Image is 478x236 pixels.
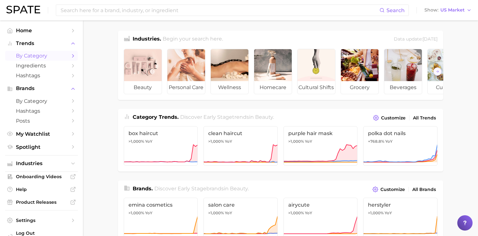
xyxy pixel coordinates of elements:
a: clean haircut>1,000% YoY [203,126,278,166]
span: Brands [16,86,67,91]
span: YoY [305,139,312,144]
button: Industries [5,159,78,168]
span: YoY [385,210,392,216]
div: Data update: [DATE] [394,35,438,44]
span: Onboarding Videos [16,174,67,179]
span: beauty [230,186,248,192]
span: herstyler [368,202,433,208]
span: >1,000% [129,210,144,215]
input: Search here for a brand, industry, or ingredient [60,5,379,16]
span: All Brands [412,187,436,192]
span: Ingredients [16,63,67,69]
a: Hashtags [5,106,78,116]
span: Help [16,187,67,192]
span: Hashtags [16,108,67,114]
a: homecare [254,49,292,94]
span: YoY [305,210,312,216]
a: Home [5,26,78,35]
a: wellness [210,49,249,94]
a: Settings [5,216,78,225]
span: YoY [225,210,232,216]
span: Brands . [133,186,153,192]
span: Search [386,7,405,13]
span: Spotlight [16,144,67,150]
span: +768.8% [368,139,384,144]
span: >1,000% [288,210,304,215]
span: Industries [16,161,67,166]
span: Show [424,8,438,12]
span: by Category [16,98,67,104]
img: SPATE [6,6,40,13]
span: Trends [16,41,67,46]
a: Help [5,185,78,194]
span: YoY [385,139,393,144]
span: >1,000% [288,139,304,144]
span: wellness [211,81,248,94]
span: salon care [208,202,273,208]
span: Category Trends . [133,114,179,120]
span: YoY [145,139,152,144]
span: Discover Early Stage brands in . [154,186,249,192]
a: culinary [427,49,466,94]
span: Settings [16,217,67,223]
a: by Category [5,51,78,61]
a: beauty [124,49,162,94]
a: purple hair mask>1,000% YoY [283,126,358,166]
span: >1,000% [208,139,224,144]
span: beauty [124,81,162,94]
span: homecare [254,81,292,94]
span: >1,000% [368,210,384,215]
a: Spotlight [5,142,78,152]
span: Hashtags [16,72,67,79]
button: Scroll Right [433,67,442,76]
a: by Category [5,96,78,106]
span: box haircut [129,130,193,136]
span: >1,000% [208,210,224,215]
span: Product Releases [16,199,67,205]
span: Customize [380,187,405,192]
a: Product Releases [5,197,78,207]
a: Onboarding Videos [5,172,78,181]
a: personal care [167,49,205,94]
button: Customize [371,113,407,122]
a: beverages [384,49,422,94]
button: Brands [5,84,78,93]
button: Trends [5,39,78,48]
span: US Market [440,8,465,12]
span: Customize [381,115,406,121]
a: Hashtags [5,71,78,80]
span: beauty [255,114,273,120]
span: YoY [145,210,152,216]
span: Home [16,27,67,34]
button: ShowUS Market [423,6,473,14]
span: culinary [428,81,465,94]
span: YoY [225,139,232,144]
span: personal care [167,81,205,94]
span: emina cosmetics [129,202,193,208]
h1: Industries. [133,35,161,44]
a: Posts [5,116,78,126]
button: Customize [371,185,406,194]
span: airycute [288,202,353,208]
a: cultural shifts [297,49,335,94]
span: cultural shifts [298,81,335,94]
span: polka dot nails [368,130,433,136]
h2: Begin your search here. [163,35,223,44]
span: All Trends [413,115,436,121]
a: All Trends [411,114,438,122]
span: by Category [16,53,67,59]
span: beverages [384,81,422,94]
span: My Watchlist [16,131,67,137]
span: >1,000% [129,139,144,144]
a: grocery [341,49,379,94]
span: clean haircut [208,130,273,136]
span: Posts [16,118,67,124]
span: grocery [341,81,379,94]
a: polka dot nails+768.8% YoY [363,126,438,166]
a: My Watchlist [5,129,78,139]
span: Discover Early Stage trends in . [180,114,274,120]
span: purple hair mask [288,130,353,136]
a: box haircut>1,000% YoY [124,126,198,166]
span: Log Out [16,230,73,236]
a: All Brands [411,185,438,194]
